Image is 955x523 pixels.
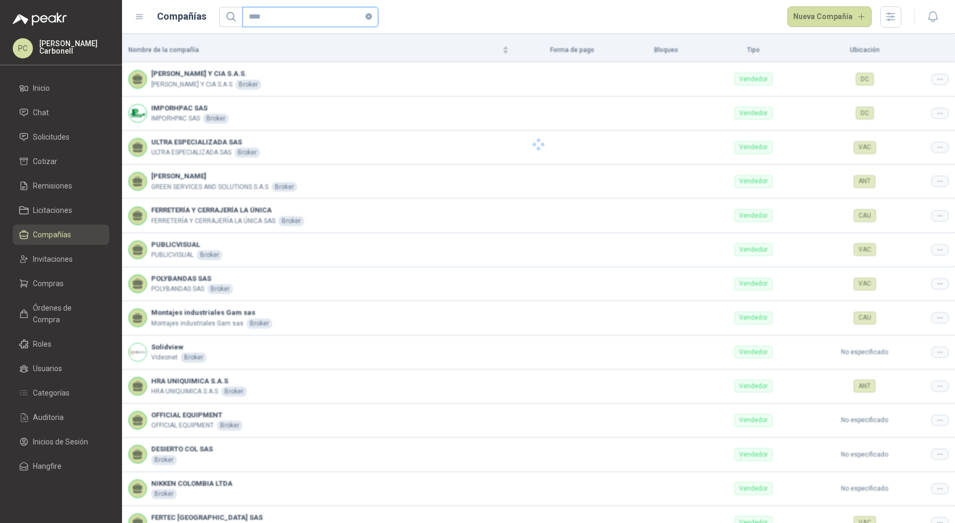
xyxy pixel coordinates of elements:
span: Órdenes de Compra [33,302,99,325]
a: Compañías [13,225,109,245]
span: Cotizar [33,156,57,167]
a: Inicios de Sesión [13,432,109,452]
a: Usuarios [13,358,109,379]
span: Licitaciones [33,204,72,216]
span: Auditoria [33,411,64,423]
span: Inicio [33,82,50,94]
span: Compañías [33,229,71,241]
a: Remisiones [13,176,109,196]
button: Nueva Compañía [787,6,872,28]
a: Inicio [13,78,109,98]
span: Solicitudes [33,131,70,143]
p: [PERSON_NAME] Carbonell [39,40,109,55]
span: Roles [33,338,51,350]
a: Roles [13,334,109,354]
span: Inicios de Sesión [33,436,88,448]
span: Remisiones [33,180,72,192]
span: close-circle [366,13,372,20]
a: Licitaciones [13,200,109,220]
span: Usuarios [33,363,62,374]
a: Hangfire [13,456,109,476]
a: Invitaciones [13,249,109,269]
span: Categorías [33,387,70,399]
a: Solicitudes [13,127,109,147]
a: Chat [13,102,109,123]
a: Categorías [13,383,109,403]
a: Auditoria [13,407,109,427]
span: close-circle [366,12,372,22]
h1: Compañías [157,9,206,24]
span: Invitaciones [33,253,73,265]
a: Órdenes de Compra [13,298,109,330]
a: Compras [13,273,109,294]
div: PC [13,38,33,58]
span: Hangfire [33,460,62,472]
span: Chat [33,107,49,118]
a: Cotizar [13,151,109,172]
img: Logo peakr [13,13,67,25]
span: Compras [33,278,64,289]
